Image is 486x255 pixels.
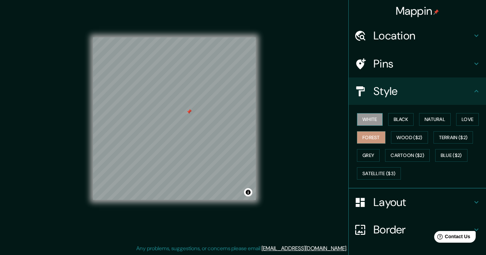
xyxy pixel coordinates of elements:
button: Terrain ($2) [433,131,473,144]
button: Forest [357,131,385,144]
h4: Layout [373,195,472,209]
button: Satellite ($3) [357,167,401,180]
div: Style [349,77,486,105]
button: Toggle attribution [244,188,252,196]
div: Pins [349,50,486,77]
h4: Style [373,84,472,98]
a: [EMAIL_ADDRESS][DOMAIN_NAME] [262,245,346,252]
button: Love [456,113,479,126]
h4: Location [373,29,472,42]
button: Blue ($2) [435,149,467,162]
img: pin-icon.png [433,9,439,15]
button: Natural [419,113,451,126]
button: Black [388,113,414,126]
div: Layout [349,189,486,216]
button: Cartoon ($2) [385,149,430,162]
p: Any problems, suggestions, or concerns please email . [136,244,347,253]
h4: Mappin [396,4,439,18]
div: . [347,244,348,253]
button: Wood ($2) [391,131,428,144]
iframe: Help widget launcher [425,228,478,247]
button: Grey [357,149,380,162]
div: Border [349,216,486,243]
h4: Pins [373,57,472,71]
div: Location [349,22,486,49]
h4: Border [373,223,472,236]
canvas: Map [93,37,256,200]
button: White [357,113,383,126]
